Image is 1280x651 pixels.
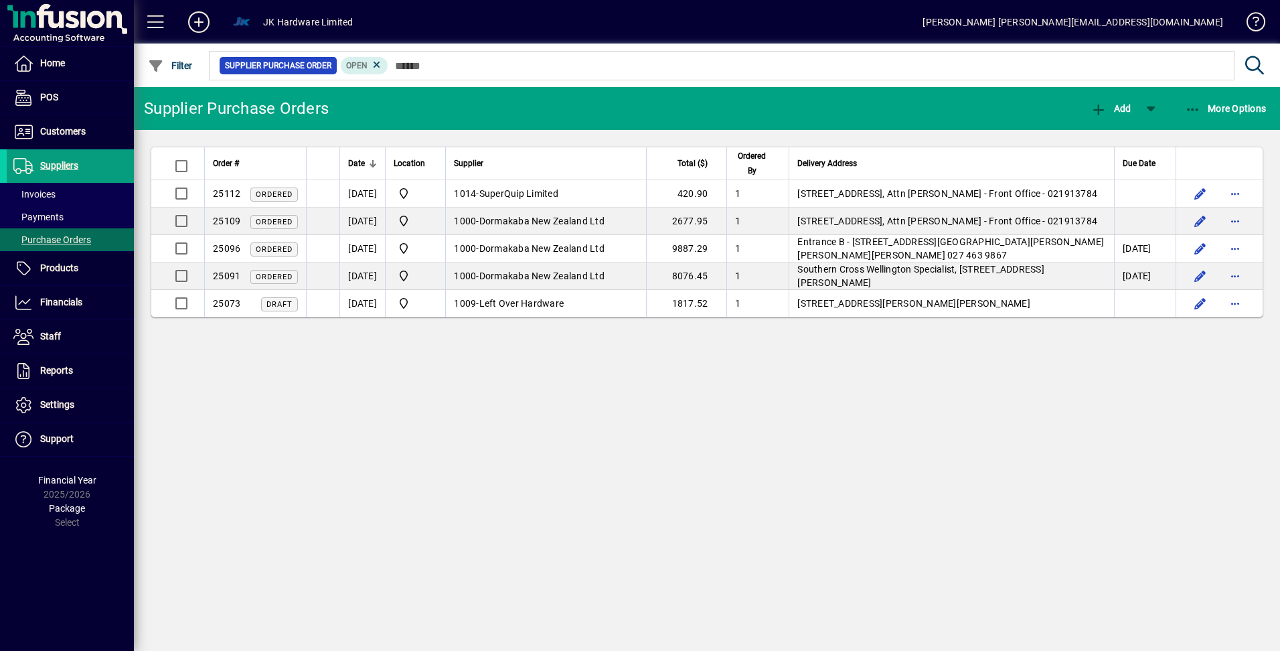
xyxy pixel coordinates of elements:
[7,320,134,354] a: Staff
[1224,238,1246,259] button: More options
[1224,210,1246,232] button: More options
[479,243,605,254] span: Dormakaba New Zealand Ltd
[479,188,558,199] span: SuperQuip Limited
[40,160,78,171] span: Suppliers
[735,298,740,309] span: 1
[256,218,293,226] span: Ordered
[735,188,740,199] span: 1
[13,189,56,200] span: Invoices
[479,298,564,309] span: Left Over Hardware
[1190,238,1211,259] button: Edit
[789,180,1114,208] td: [STREET_ADDRESS], Attn [PERSON_NAME] - Front Office - 021913784
[479,216,605,226] span: Dormakaba New Zealand Ltd
[256,190,293,199] span: Ordered
[263,11,353,33] div: JK Hardware Limited
[445,180,646,208] td: -
[49,503,85,514] span: Package
[13,234,91,245] span: Purchase Orders
[40,433,74,444] span: Support
[445,235,646,263] td: -
[454,298,476,309] span: 1009
[445,290,646,317] td: -
[1190,293,1211,314] button: Edit
[797,156,857,171] span: Delivery Address
[40,92,58,102] span: POS
[40,331,61,342] span: Staff
[454,188,476,199] span: 1014
[7,252,134,285] a: Products
[348,156,365,171] span: Date
[445,208,646,235] td: -
[646,290,726,317] td: 1817.52
[394,156,437,171] div: Location
[220,10,263,34] button: Profile
[339,235,385,263] td: [DATE]
[213,216,240,226] span: 25109
[40,399,74,410] span: Settings
[213,243,240,254] span: 25096
[7,81,134,115] a: POS
[256,245,293,254] span: Ordered
[40,263,78,273] span: Products
[145,54,196,78] button: Filter
[348,156,377,171] div: Date
[394,268,437,284] span: Other
[655,156,720,171] div: Total ($)
[7,206,134,228] a: Payments
[1224,293,1246,314] button: More options
[7,286,134,319] a: Financials
[1114,263,1176,290] td: [DATE]
[213,298,240,309] span: 25073
[346,61,368,70] span: Open
[38,475,96,486] span: Financial Year
[1114,235,1176,263] td: [DATE]
[789,208,1114,235] td: [STREET_ADDRESS], Attn [PERSON_NAME] - Front Office - 021913784
[789,235,1114,263] td: Entrance B - [STREET_ADDRESS][GEOGRAPHIC_DATA][PERSON_NAME][PERSON_NAME][PERSON_NAME] 027 463 9867
[1185,103,1267,114] span: More Options
[213,156,239,171] span: Order #
[148,60,193,71] span: Filter
[1091,103,1131,114] span: Add
[7,228,134,251] a: Purchase Orders
[789,290,1114,317] td: [STREET_ADDRESS][PERSON_NAME][PERSON_NAME]
[256,273,293,281] span: Ordered
[144,98,329,119] div: Supplier Purchase Orders
[735,271,740,281] span: 1
[735,149,769,178] span: Ordered By
[735,149,781,178] div: Ordered By
[1123,156,1155,171] span: Due Date
[677,156,708,171] span: Total ($)
[7,423,134,456] a: Support
[1123,156,1168,171] div: Due Date
[735,216,740,226] span: 1
[225,59,331,72] span: Supplier Purchase Order
[213,188,240,199] span: 25112
[394,156,425,171] span: Location
[339,263,385,290] td: [DATE]
[646,235,726,263] td: 9887.29
[454,156,638,171] div: Supplier
[394,295,437,311] span: Auckland
[1236,3,1263,46] a: Knowledge Base
[40,58,65,68] span: Home
[341,57,388,74] mat-chip: Completion Status: Open
[1182,96,1270,121] button: More Options
[923,11,1223,33] div: [PERSON_NAME] [PERSON_NAME][EMAIL_ADDRESS][DOMAIN_NAME]
[7,183,134,206] a: Invoices
[7,115,134,149] a: Customers
[40,126,86,137] span: Customers
[394,186,437,202] span: BOP
[1087,96,1134,121] button: Add
[394,213,437,229] span: BOP
[40,297,82,307] span: Financials
[1190,183,1211,204] button: Edit
[7,354,134,388] a: Reports
[1190,210,1211,232] button: Edit
[454,216,476,226] span: 1000
[789,263,1114,290] td: Southern Cross Wellington Specialist, [STREET_ADDRESS][PERSON_NAME]
[735,243,740,254] span: 1
[13,212,64,222] span: Payments
[7,388,134,422] a: Settings
[454,156,483,171] span: Supplier
[646,263,726,290] td: 8076.45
